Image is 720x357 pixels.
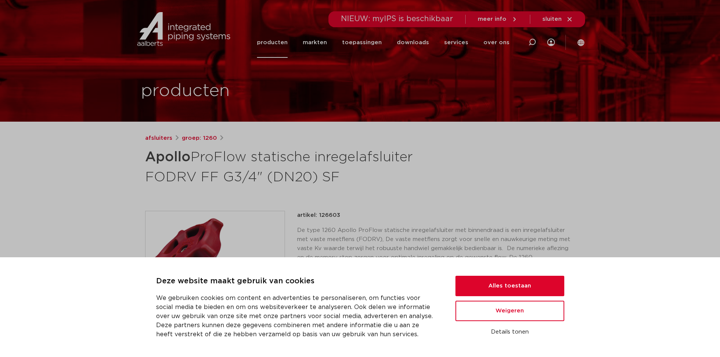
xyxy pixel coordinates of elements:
nav: Menu [257,27,509,58]
a: producten [257,27,288,58]
a: toepassingen [342,27,382,58]
p: Deze website maakt gebruik van cookies [156,275,437,287]
strong: Apollo [145,150,190,164]
img: Product Image for Apollo ProFlow statische inregelafsluiter FODRV FF G3/4" (DN20) SF [146,211,285,350]
p: De type 1260 Apollo ProFlow statische inregelafsluiter met binnendraad is een inregelafsluiter me... [297,226,575,271]
span: meer info [478,16,506,22]
a: over ons [483,27,509,58]
a: sluiten [542,16,573,23]
a: meer info [478,16,518,23]
h1: producten [141,79,230,103]
h1: ProFlow statische inregelafsluiter FODRV FF G3/4" (DN20) SF [145,146,429,187]
p: We gebruiken cookies om content en advertenties te personaliseren, om functies voor social media ... [156,294,437,339]
div: my IPS [547,27,555,58]
p: artikel: 126603 [297,211,340,220]
a: markten [303,27,327,58]
a: afsluiters [145,134,172,143]
a: downloads [397,27,429,58]
button: Weigeren [455,301,564,321]
button: Details tonen [455,326,564,338]
a: groep: 1260 [182,134,217,143]
span: NIEUW: myIPS is beschikbaar [341,15,453,23]
span: sluiten [542,16,562,22]
a: services [444,27,468,58]
button: Alles toestaan [455,276,564,296]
